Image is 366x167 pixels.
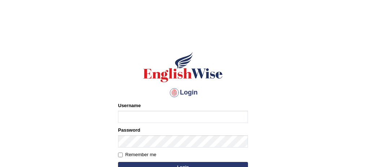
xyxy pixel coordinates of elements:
[118,151,156,158] label: Remember me
[118,87,248,98] h4: Login
[118,153,123,157] input: Remember me
[118,102,141,109] label: Username
[118,127,140,133] label: Password
[142,51,224,83] img: Logo of English Wise sign in for intelligent practice with AI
